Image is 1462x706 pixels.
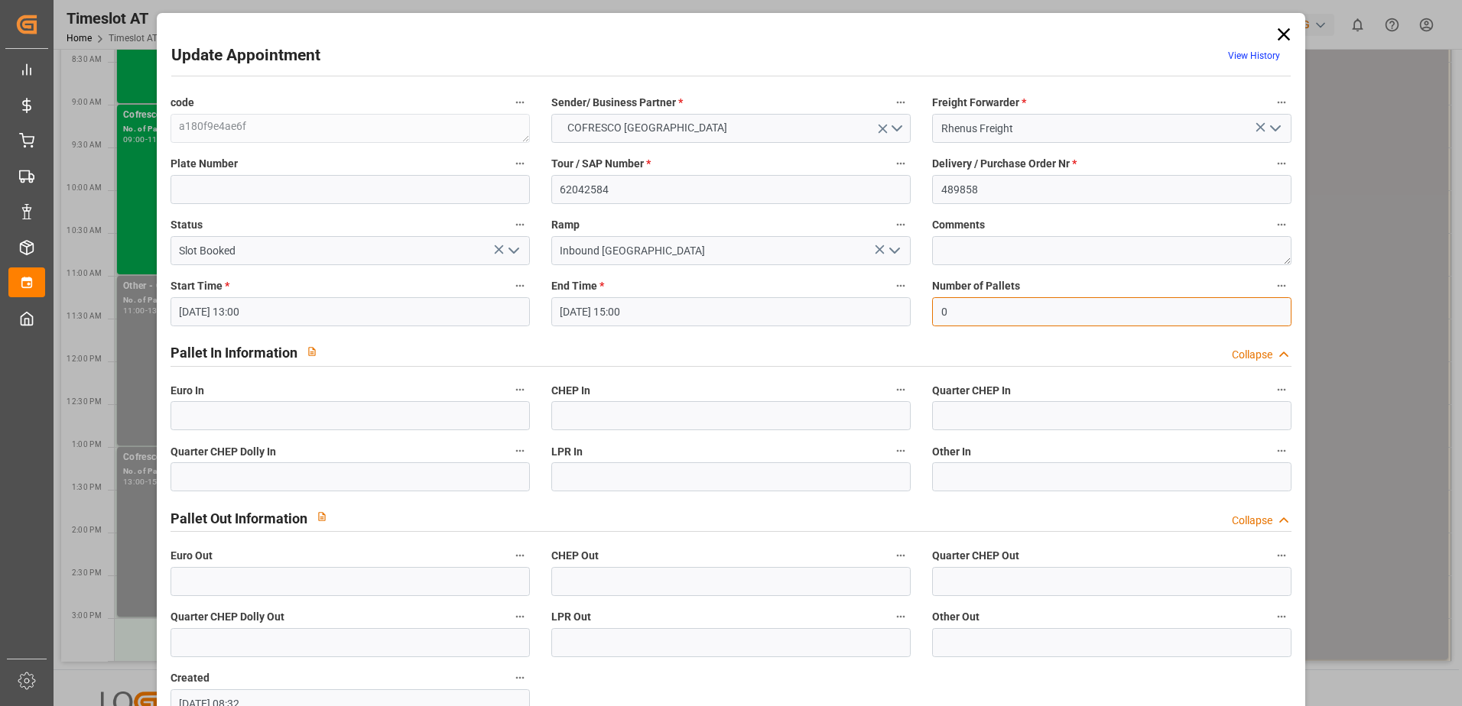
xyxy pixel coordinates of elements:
input: DD-MM-YYYY HH:MM [171,297,530,326]
button: code [510,92,530,112]
span: CHEP In [551,383,590,399]
button: Start Time * [510,276,530,296]
button: End Time * [891,276,911,296]
span: code [171,95,194,111]
span: Sender/ Business Partner [551,95,683,111]
button: Other In [1272,441,1291,461]
button: Quarter CHEP Dolly In [510,441,530,461]
button: Tour / SAP Number * [891,154,911,173]
h2: Update Appointment [171,44,320,68]
span: COFRESCO [GEOGRAPHIC_DATA] [560,120,735,136]
span: Other In [932,444,971,460]
span: Plate Number [171,156,238,172]
span: Other Out [932,609,980,625]
span: LPR Out [551,609,591,625]
button: View description [297,337,327,366]
span: Delivery / Purchase Order Nr [932,156,1077,172]
textarea: a180f9e4ae6f [171,114,530,143]
input: Select Freight Forwarder [932,114,1291,143]
button: Other Out [1272,607,1291,627]
span: Freight Forwarder [932,95,1026,111]
span: Euro In [171,383,204,399]
button: Created [510,668,530,688]
span: Euro Out [171,548,213,564]
h2: Pallet In Information [171,342,297,363]
button: Plate Number [510,154,530,173]
button: Freight Forwarder * [1272,92,1291,112]
button: Euro Out [510,546,530,565]
button: open menu [501,239,524,263]
button: Quarter CHEP Dolly Out [510,607,530,627]
input: DD-MM-YYYY HH:MM [551,297,911,326]
button: Comments [1272,215,1291,235]
div: Collapse [1232,513,1272,529]
button: CHEP Out [891,546,911,565]
button: Ramp [891,215,911,235]
span: End Time [551,278,604,294]
button: open menu [551,114,911,143]
span: Number of Pallets [932,278,1020,294]
span: Quarter CHEP Dolly In [171,444,276,460]
button: Number of Pallets [1272,276,1291,296]
button: open menu [882,239,905,263]
button: Delivery / Purchase Order Nr * [1272,154,1291,173]
span: Tour / SAP Number [551,156,651,172]
a: View History [1228,50,1280,61]
button: Euro In [510,380,530,400]
button: CHEP In [891,380,911,400]
span: Ramp [551,217,580,233]
span: Created [171,670,210,686]
span: Start Time [171,278,229,294]
button: Quarter CHEP Out [1272,546,1291,565]
span: CHEP Out [551,548,599,564]
button: Status [510,215,530,235]
button: LPR Out [891,607,911,627]
div: Collapse [1232,347,1272,363]
span: Status [171,217,203,233]
span: LPR In [551,444,583,460]
button: View description [307,502,336,531]
button: Sender/ Business Partner * [891,92,911,112]
button: Quarter CHEP In [1272,380,1291,400]
button: LPR In [891,441,911,461]
h2: Pallet Out Information [171,508,307,529]
span: Quarter CHEP Dolly Out [171,609,284,625]
span: Comments [932,217,985,233]
input: Type to search/select [171,236,530,265]
span: Quarter CHEP Out [932,548,1019,564]
span: Quarter CHEP In [932,383,1011,399]
input: Type to search/select [551,236,911,265]
button: open menu [1263,117,1286,141]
